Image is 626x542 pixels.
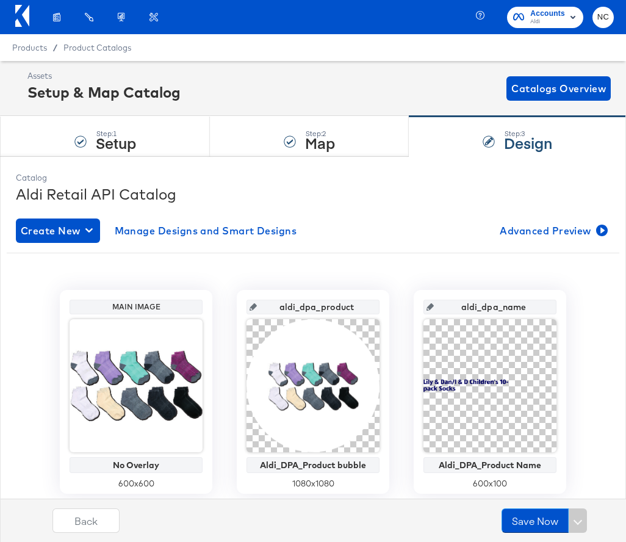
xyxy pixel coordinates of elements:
[21,222,95,239] span: Create New
[423,478,556,490] div: 600 x 100
[504,129,552,138] div: Step: 3
[96,132,136,153] strong: Setup
[16,172,610,184] div: Catalog
[507,7,583,28] button: AccountsAldi
[246,478,380,490] div: 1080 x 1080
[504,132,552,153] strong: Design
[305,129,335,138] div: Step: 2
[27,70,181,82] div: Assets
[592,7,614,28] button: NC
[52,508,120,533] button: Back
[250,460,376,470] div: Aldi_DPA_Product bubble
[110,219,302,243] button: Manage Designs and Smart Designs
[12,43,47,52] span: Products
[73,302,200,312] div: Main Image
[47,43,63,52] span: /
[63,43,131,52] a: Product Catalogs
[70,478,203,490] div: 600 x 600
[495,219,610,243] button: Advanced Preview
[426,460,553,470] div: Aldi_DPA_Product Name
[115,222,297,239] span: Manage Designs and Smart Designs
[530,7,565,20] span: Accounts
[530,17,565,27] span: Aldi
[16,219,100,243] button: Create New
[511,80,606,97] span: Catalogs Overview
[506,76,611,101] button: Catalogs Overview
[502,508,569,533] button: Save Now
[597,10,609,24] span: NC
[96,129,136,138] div: Step: 1
[305,132,335,153] strong: Map
[500,222,605,239] span: Advanced Preview
[27,82,181,103] div: Setup & Map Catalog
[73,460,200,470] div: No Overlay
[16,184,610,204] div: Aldi Retail API Catalog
